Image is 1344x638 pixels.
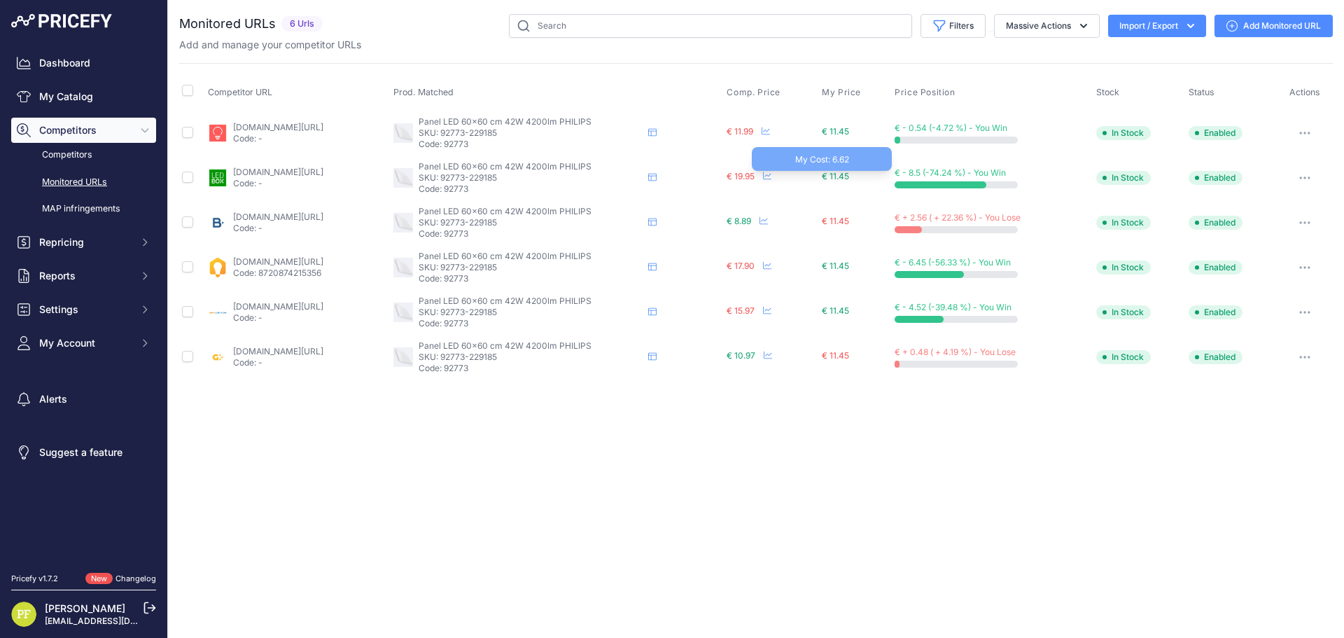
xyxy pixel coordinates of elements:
[822,261,849,271] span: € 11.45
[419,172,643,183] p: SKU: 92773-229185
[895,347,1016,357] span: € + 0.48 ( + 4.19 %) - You Lose
[233,223,323,234] p: Code: -
[1189,350,1242,364] span: Enabled
[895,302,1011,312] span: € - 4.52 (-39.48 %) - You Win
[895,123,1007,133] span: € - 0.54 (-4.72 %) - You Win
[1289,87,1320,97] span: Actions
[11,230,156,255] button: Repricing
[11,143,156,167] a: Competitors
[795,154,849,165] span: My Cost: 6.62
[895,257,1011,268] span: € - 6.45 (-56.33 %) - You Win
[419,206,591,216] span: Panel LED 60x60 cm 42W 4200lm PHILIPS
[45,602,125,614] a: [PERSON_NAME]
[822,87,861,98] span: My Price
[419,139,643,150] p: Code: 92773
[233,133,323,144] p: Code: -
[393,87,454,97] span: Prod. Matched
[233,178,323,189] p: Code: -
[822,216,849,226] span: € 11.45
[11,297,156,322] button: Settings
[11,331,156,356] button: My Account
[281,16,323,32] span: 6 Urls
[11,197,156,221] a: MAP infringements
[419,352,643,363] p: SKU: 92773-229185
[895,87,958,98] button: Price Position
[11,573,58,585] div: Pricefy v1.7.2
[1096,350,1151,364] span: In Stock
[419,296,591,306] span: Panel LED 60x60 cm 42W 4200lm PHILIPS
[1096,216,1151,230] span: In Stock
[1189,261,1242,275] span: Enabled
[419,262,643,273] p: SKU: 92773-229185
[419,340,591,351] span: Panel LED 60x60 cm 42W 4200lm PHILIPS
[1189,126,1242,140] span: Enabled
[39,235,131,249] span: Repricing
[920,14,986,38] button: Filters
[1189,171,1242,185] span: Enabled
[233,211,323,222] a: [DOMAIN_NAME][URL]
[419,228,643,240] p: Code: 92773
[994,14,1100,38] button: Massive Actions
[1096,261,1151,275] span: In Stock
[233,167,323,177] a: [DOMAIN_NAME][URL]
[419,251,591,261] span: Panel LED 60x60 cm 42W 4200lm PHILIPS
[39,269,131,283] span: Reports
[419,307,643,318] p: SKU: 92773-229185
[822,305,849,316] span: € 11.45
[727,261,755,271] span: € 17.90
[115,574,156,583] a: Changelog
[727,216,751,226] span: € 8.89
[419,217,643,228] p: SKU: 92773-229185
[895,167,1006,178] span: € - 8.5 (-74.24 %) - You Win
[419,363,643,374] p: Code: 92773
[1108,15,1206,37] button: Import / Export
[822,126,849,137] span: € 11.45
[822,171,849,181] span: € 11.45
[39,336,131,350] span: My Account
[11,263,156,289] button: Reports
[208,87,272,97] span: Competitor URL
[895,87,955,98] span: Price Position
[1096,305,1151,319] span: In Stock
[1214,15,1333,37] a: Add Monitored URL
[233,301,323,312] a: [DOMAIN_NAME][URL]
[11,84,156,109] a: My Catalog
[727,171,755,181] span: € 19.95
[1189,216,1242,230] span: Enabled
[1189,87,1214,97] span: Status
[1189,305,1242,319] span: Enabled
[11,50,156,76] a: Dashboard
[85,573,113,585] span: New
[727,350,755,361] span: € 10.97
[1096,171,1151,185] span: In Stock
[895,212,1021,223] span: € + 2.56 ( + 22.36 %) - You Lose
[11,118,156,143] button: Competitors
[419,273,643,284] p: Code: 92773
[39,123,131,137] span: Competitors
[233,122,323,132] a: [DOMAIN_NAME][URL]
[233,346,323,356] a: [DOMAIN_NAME][URL]
[419,318,643,329] p: Code: 92773
[727,126,753,137] span: € 11.99
[11,387,156,412] a: Alerts
[233,357,323,368] p: Code: -
[419,127,643,139] p: SKU: 92773-229185
[179,14,276,34] h2: Monitored URLs
[1096,87,1119,97] span: Stock
[727,87,783,98] button: Comp. Price
[233,312,323,324] p: Code: -
[727,87,780,98] span: Comp. Price
[509,14,912,38] input: Search
[1096,126,1151,140] span: In Stock
[419,183,643,195] p: Code: 92773
[822,350,849,361] span: € 11.45
[179,38,361,52] p: Add and manage your competitor URLs
[11,50,156,556] nav: Sidebar
[233,268,323,279] p: Code: 8720874215356
[727,305,755,316] span: € 15.97
[11,14,112,28] img: Pricefy Logo
[39,303,131,317] span: Settings
[11,170,156,195] a: Monitored URLs
[233,256,323,267] a: [DOMAIN_NAME][URL]
[11,440,156,465] a: Suggest a feature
